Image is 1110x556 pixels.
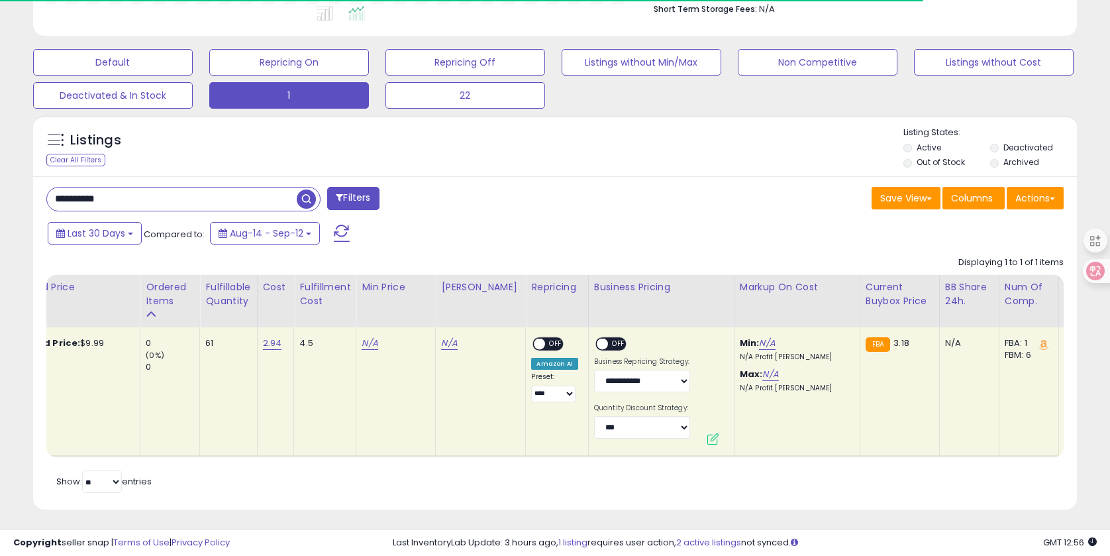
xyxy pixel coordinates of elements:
[531,358,578,370] div: Amazon AI
[263,337,282,350] a: 2.94
[594,357,690,366] label: Business Repricing Strategy:
[951,192,993,205] span: Columns
[1005,349,1048,361] div: FBM: 6
[362,337,378,350] a: N/A
[441,280,520,294] div: [PERSON_NAME]
[562,49,721,76] button: Listings without Min/Max
[33,49,193,76] button: Default
[1043,536,1097,549] span: 2025-10-13 12:56 GMT
[914,49,1074,76] button: Listings without Cost
[70,131,121,150] h5: Listings
[46,154,105,166] div: Clear All Filters
[385,49,545,76] button: Repricing Off
[1007,187,1064,209] button: Actions
[48,222,142,245] button: Last 30 Days
[654,3,757,15] b: Short Term Storage Fees:
[740,353,850,362] p: N/A Profit [PERSON_NAME]
[762,368,778,381] a: N/A
[299,280,350,308] div: Fulfillment Cost
[144,228,205,241] span: Compared to:
[20,280,134,294] div: Listed Price
[205,337,246,349] div: 61
[546,339,567,350] span: OFF
[1005,337,1048,349] div: FBA: 1
[942,187,1005,209] button: Columns
[740,384,850,393] p: N/A Profit [PERSON_NAME]
[20,337,80,349] b: Listed Price:
[872,187,940,209] button: Save View
[759,337,775,350] a: N/A
[740,368,763,380] b: Max:
[299,337,346,349] div: 4.5
[56,475,152,488] span: Show: entries
[945,337,989,349] div: N/A
[594,404,690,413] label: Quantity Discount Strategy:
[146,350,164,361] small: (0%)
[958,256,1064,269] div: Displaying 1 to 1 of 1 items
[146,280,194,308] div: Ordered Items
[13,537,230,549] div: seller snap | |
[893,337,909,349] span: 3.18
[385,82,545,109] button: 22
[13,536,62,549] strong: Copyright
[393,537,1097,549] div: Last InventoryLab Update: 3 hours ago, requires user action, not synced.
[146,361,199,373] div: 0
[209,49,369,76] button: Repricing On
[263,280,289,294] div: Cost
[210,222,320,245] button: Aug-14 - Sep-12
[866,337,890,352] small: FBA
[1003,142,1053,153] label: Deactivated
[531,372,578,402] div: Preset:
[903,127,1077,139] p: Listing States:
[866,280,934,308] div: Current Buybox Price
[608,339,629,350] span: OFF
[20,337,130,349] div: $9.99
[734,275,860,327] th: The percentage added to the cost of goods (COGS) that forms the calculator for Min & Max prices.
[327,187,379,210] button: Filters
[740,280,854,294] div: Markup on Cost
[113,536,170,549] a: Terms of Use
[68,227,125,240] span: Last 30 Days
[945,280,993,308] div: BB Share 24h.
[558,536,587,549] a: 1 listing
[740,337,760,349] b: Min:
[33,82,193,109] button: Deactivated & In Stock
[209,82,369,109] button: 1
[230,227,303,240] span: Aug-14 - Sep-12
[362,280,430,294] div: Min Price
[676,536,741,549] a: 2 active listings
[441,337,457,350] a: N/A
[205,280,251,308] div: Fulfillable Quantity
[146,337,199,349] div: 0
[759,3,775,15] span: N/A
[917,142,941,153] label: Active
[1005,280,1053,308] div: Num of Comp.
[531,280,582,294] div: Repricing
[738,49,897,76] button: Non Competitive
[594,280,729,294] div: Business Pricing
[917,156,965,168] label: Out of Stock
[172,536,230,549] a: Privacy Policy
[1003,156,1039,168] label: Archived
